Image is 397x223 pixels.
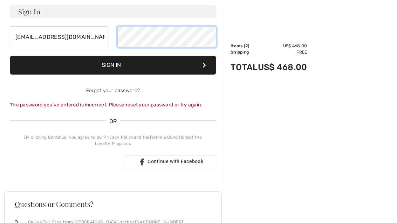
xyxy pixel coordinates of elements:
a: Continue with Facebook [125,155,216,169]
td: Total [231,55,258,79]
span: OR [106,117,121,126]
td: Free [258,49,307,55]
td: US$ 468.00 [258,43,307,49]
a: Privacy Policy [103,135,134,140]
span: Continue with Facebook [148,159,203,164]
button: Sign In [10,56,216,75]
div: The password you’ve entered is incorrect. Please reset your password or try again. [10,101,216,109]
span: 2 [245,43,248,48]
a: Terms & Conditions [149,135,189,140]
h3: Sign In [10,5,216,18]
div: By clicking Continue, you agree to our and the of the Loyalty Program. [10,134,216,147]
h3: Questions or Comments? [15,201,211,208]
td: Items ( ) [231,43,258,49]
a: Forgot your password? [86,88,140,93]
iframe: Sign in with Google Button [6,154,120,170]
td: US$ 468.00 [258,55,307,79]
td: Shipping [231,49,258,55]
input: E-mail [10,26,109,47]
div: Sign in with Google. Opens in new tab [10,154,116,170]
